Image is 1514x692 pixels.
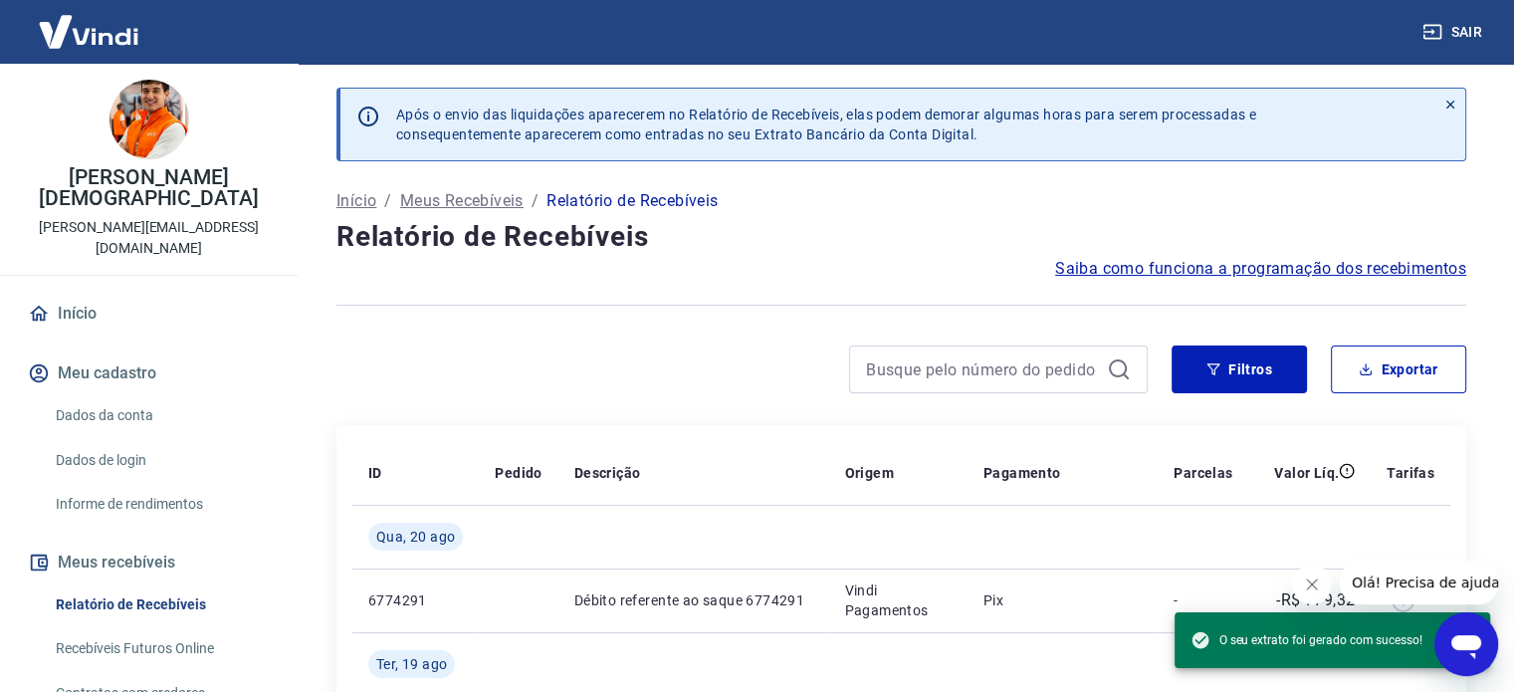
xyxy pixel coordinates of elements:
[1055,257,1466,281] a: Saiba como funciona a programação dos recebimentos
[376,527,455,547] span: Qua, 20 ago
[368,463,382,483] p: ID
[1292,565,1332,604] iframe: Fechar mensagem
[1274,463,1339,483] p: Valor Líq.
[24,351,274,395] button: Meu cadastro
[368,590,463,610] p: 6774291
[336,217,1466,257] h4: Relatório de Recebíveis
[1331,346,1466,393] button: Exportar
[574,463,641,483] p: Descrição
[336,189,376,213] a: Início
[1340,561,1498,604] iframe: Mensagem da empresa
[574,590,813,610] p: Débito referente ao saque 6774291
[532,189,539,213] p: /
[48,484,274,525] a: Informe de rendimentos
[1276,588,1355,612] p: -R$ 779,32
[866,354,1099,384] input: Busque pelo número do pedido
[16,217,282,259] p: [PERSON_NAME][EMAIL_ADDRESS][DOMAIN_NAME]
[1174,590,1232,610] p: -
[1174,463,1232,483] p: Parcelas
[48,628,274,669] a: Recebíveis Futuros Online
[24,1,153,62] img: Vindi
[24,292,274,336] a: Início
[495,463,541,483] p: Pedido
[400,189,524,213] a: Meus Recebíveis
[376,654,447,674] span: Ter, 19 ago
[24,541,274,584] button: Meus recebíveis
[12,14,167,30] span: Olá! Precisa de ajuda?
[16,167,282,209] p: [PERSON_NAME][DEMOGRAPHIC_DATA]
[48,440,274,481] a: Dados de login
[1387,463,1434,483] p: Tarifas
[1418,14,1490,51] button: Sair
[1190,630,1422,650] span: O seu extrato foi gerado com sucesso!
[48,395,274,436] a: Dados da conta
[384,189,391,213] p: /
[844,463,893,483] p: Origem
[1172,346,1307,393] button: Filtros
[546,189,718,213] p: Relatório de Recebíveis
[109,80,189,159] img: 2b622844-b15b-4f78-8782-d98eee93cc2c.jpeg
[1434,612,1498,676] iframe: Botão para abrir a janela de mensagens
[396,105,1256,144] p: Após o envio das liquidações aparecerem no Relatório de Recebíveis, elas podem demorar algumas ho...
[48,584,274,625] a: Relatório de Recebíveis
[844,580,951,620] p: Vindi Pagamentos
[983,590,1142,610] p: Pix
[983,463,1061,483] p: Pagamento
